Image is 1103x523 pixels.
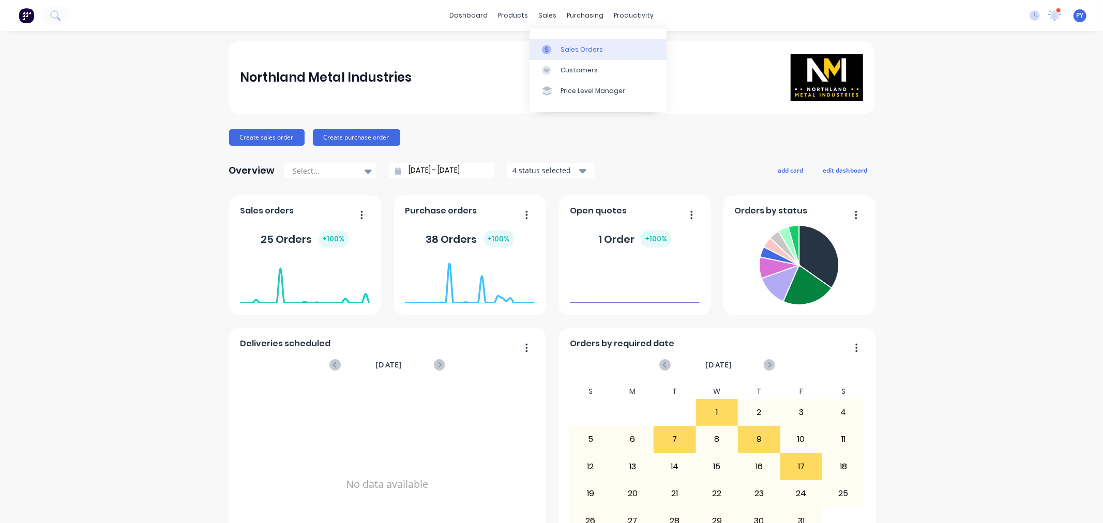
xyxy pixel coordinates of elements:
div: 7 [654,426,696,452]
div: 14 [654,454,696,480]
div: + 100 % [483,230,514,248]
div: S [569,384,612,399]
div: Price Level Manager [561,86,625,96]
div: S [822,384,865,399]
a: Customers [530,60,667,81]
div: 15 [697,454,738,480]
img: Factory [19,8,34,23]
div: Sales Orders [561,45,603,54]
span: Orders by status [734,205,807,217]
div: 23 [738,481,780,506]
div: M [612,384,654,399]
div: 6 [612,426,654,452]
div: 16 [738,454,780,480]
span: Deliveries scheduled [240,337,330,350]
div: productivity [609,8,659,23]
span: [DATE] [705,359,732,371]
span: Purchase orders [405,205,477,217]
a: Sales Orders [530,39,667,59]
div: 22 [697,481,738,506]
div: 10 [781,426,822,452]
div: 25 Orders [261,230,349,248]
div: 4 status selected [512,165,578,176]
div: + 100 % [319,230,349,248]
button: Create sales order [229,129,305,146]
div: T [654,384,696,399]
span: PY [1077,11,1084,20]
div: Northland Metal Industries [240,67,412,88]
div: 1 Order [598,230,671,248]
img: Northland Metal Industries [791,54,863,101]
div: 17 [781,454,822,480]
div: 5 [570,426,611,452]
div: 8 [697,426,738,452]
div: 21 [654,481,696,506]
div: 13 [612,454,654,480]
button: edit dashboard [817,163,874,177]
div: sales [533,8,562,23]
div: 25 [823,481,864,506]
span: [DATE] [375,359,402,371]
div: 20 [612,481,654,506]
div: 12 [570,454,611,480]
a: Price Level Manager [530,81,667,101]
div: 38 Orders [426,230,514,248]
div: Overview [229,160,275,181]
div: 24 [781,481,822,506]
div: 19 [570,481,611,506]
div: T [738,384,780,399]
div: purchasing [562,8,609,23]
div: 11 [823,426,864,452]
div: 1 [697,399,738,425]
div: 9 [738,426,780,452]
a: dashboard [444,8,493,23]
span: Sales orders [240,205,294,217]
button: Create purchase order [313,129,400,146]
div: W [696,384,738,399]
div: 18 [823,454,864,480]
div: products [493,8,533,23]
button: 4 status selected [507,163,595,178]
button: add card [772,163,810,177]
div: 3 [781,399,822,425]
div: 4 [823,399,864,425]
div: F [780,384,823,399]
div: Customers [561,66,598,75]
span: Open quotes [570,205,627,217]
div: 2 [738,399,780,425]
div: + 100 % [641,230,671,248]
